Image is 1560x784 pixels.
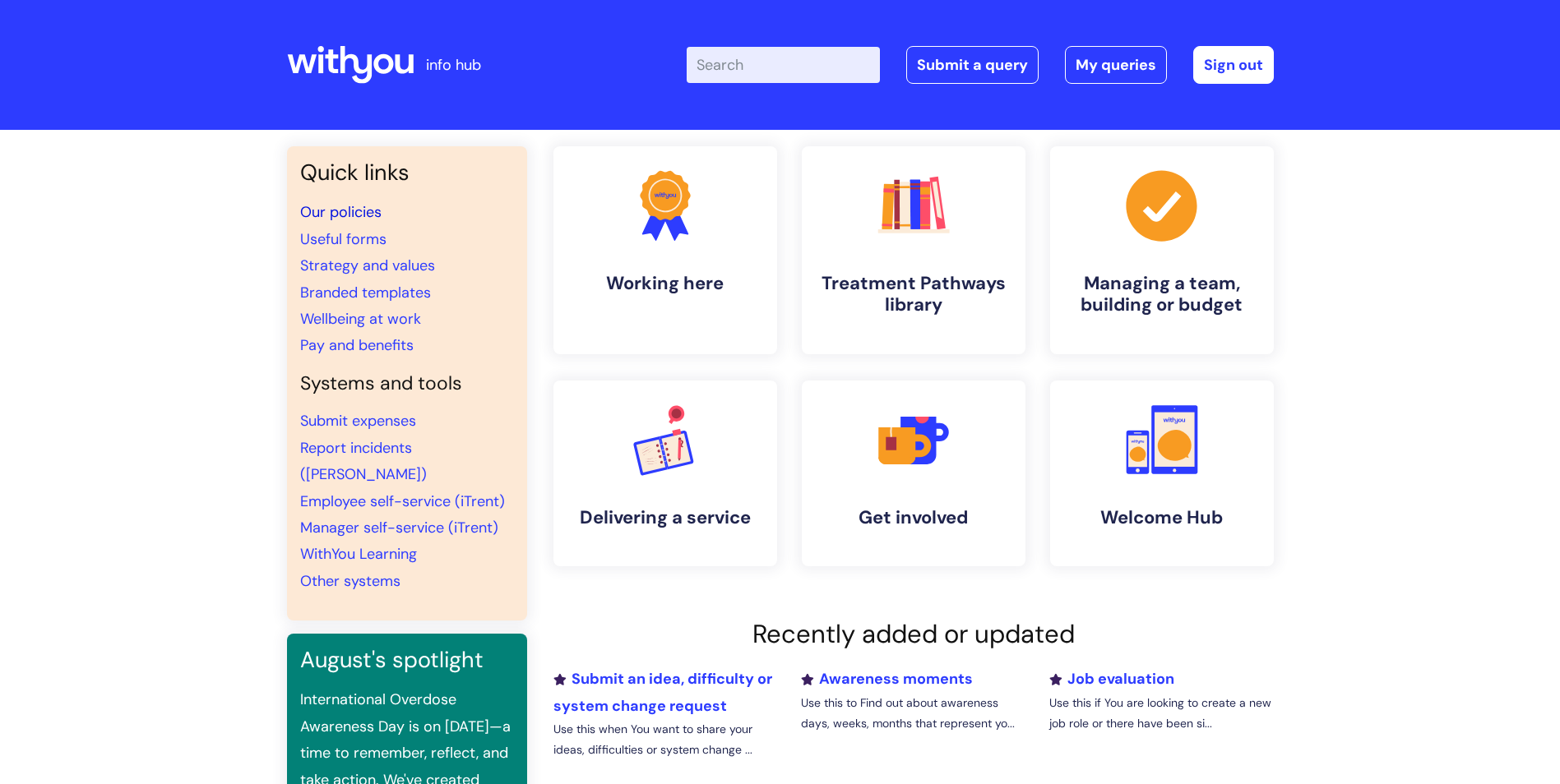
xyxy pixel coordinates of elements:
[300,159,514,186] h3: Quick links
[300,309,421,329] a: Wellbeing at work
[802,146,1025,354] a: Treatment Pathways library
[300,229,387,249] a: Useful forms
[553,380,777,566] a: Delivering a service
[553,719,777,760] p: Use this when You want to share your ideas, difficulties or system change ...
[300,411,416,431] a: Submit expenses
[567,507,764,528] h4: Delivering a service
[426,52,481,78] p: info hub
[300,491,505,511] a: Employee self-service (iTrent)
[1193,46,1274,84] a: Sign out
[300,438,427,484] a: Report incidents ([PERSON_NAME])
[1063,507,1261,528] h4: Welcome Hub
[1049,693,1273,734] p: Use this if You are looking to create a new job role or there have been si...
[1050,380,1274,566] a: Welcome Hub
[300,544,417,564] a: WithYou Learning
[801,693,1025,734] p: Use this to Find out about awareness days, weeks, months that represent yo...
[1049,669,1174,689] a: Job evaluation
[300,335,414,355] a: Pay and benefits
[300,256,435,275] a: Strategy and values
[300,202,382,222] a: Our policies
[1050,146,1274,354] a: Managing a team, building or budget
[553,669,772,715] a: Submit an idea, difficulty or system change request
[815,507,1012,528] h4: Get involved
[300,647,514,673] h3: August's spotlight
[300,518,498,537] a: Manager self-service (iTrent)
[687,47,880,83] input: Search
[553,146,777,354] a: Working here
[567,273,764,294] h4: Working here
[1065,46,1167,84] a: My queries
[553,619,1274,649] h2: Recently added or updated
[300,372,514,395] h4: Systems and tools
[906,46,1039,84] a: Submit a query
[1063,273,1261,316] h4: Managing a team, building or budget
[802,380,1025,566] a: Get involved
[300,571,400,591] a: Other systems
[300,283,431,302] a: Branded templates
[801,669,973,689] a: Awareness moments
[687,46,1274,84] div: | -
[815,273,1012,316] h4: Treatment Pathways library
